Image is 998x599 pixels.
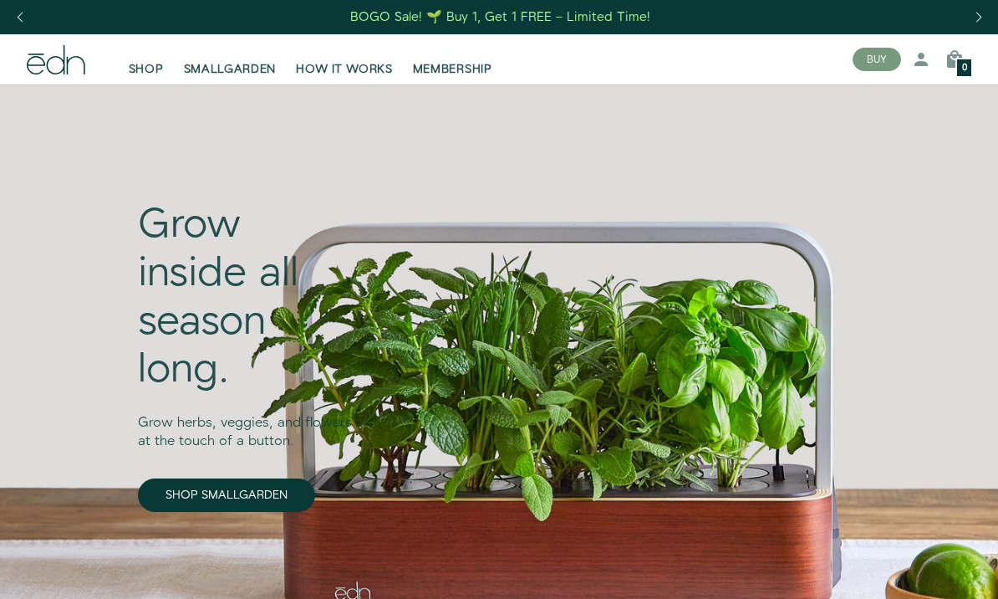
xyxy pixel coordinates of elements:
span: MEMBERSHIP [413,61,492,78]
a: SHOP SMALLGARDEN [138,479,315,512]
a: SHOP [119,41,174,78]
a: BOGO Sale! 🌱 Buy 1, Get 1 FREE – Limited Time! [349,4,653,30]
a: MEMBERSHIP [403,41,502,78]
span: 0 [962,64,967,73]
div: Grow inside all season long. [138,202,356,394]
a: SMALLGARDEN [174,41,287,78]
a: HOW IT WORKS [286,41,402,78]
div: BOGO Sale! 🌱 Buy 1, Get 1 FREE – Limited Time! [350,8,650,26]
span: SHOP [129,61,164,78]
span: HOW IT WORKS [296,61,392,78]
iframe: Opens a widget where you can find more information [868,549,981,591]
span: SMALLGARDEN [184,61,277,78]
button: BUY [853,48,901,71]
div: Grow herbs, veggies, and flowers at the touch of a button. [138,395,356,453]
